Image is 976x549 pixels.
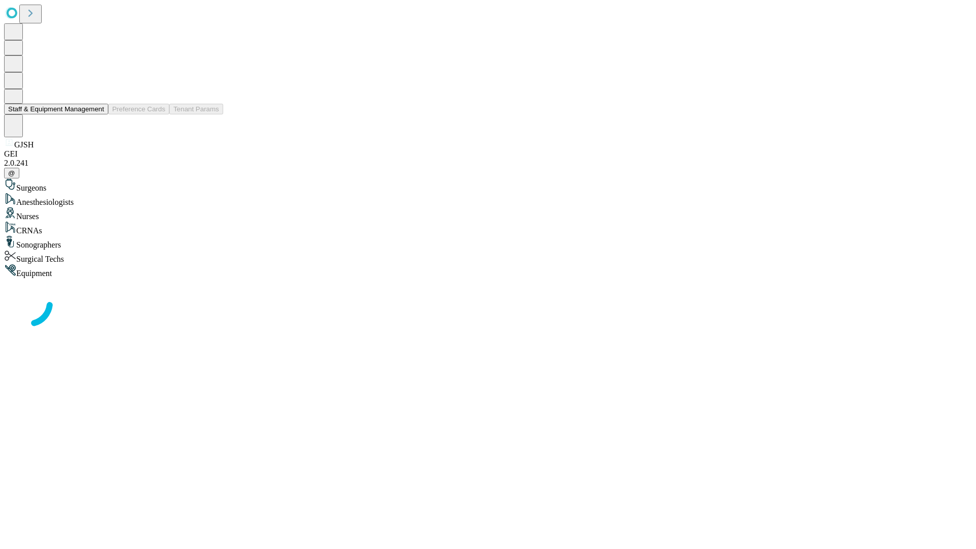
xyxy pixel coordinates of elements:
[4,250,972,264] div: Surgical Techs
[4,104,108,114] button: Staff & Equipment Management
[4,159,972,168] div: 2.0.241
[4,193,972,207] div: Anesthesiologists
[14,140,34,149] span: GJSH
[4,235,972,250] div: Sonographers
[4,207,972,221] div: Nurses
[4,168,19,178] button: @
[108,104,169,114] button: Preference Cards
[4,221,972,235] div: CRNAs
[4,149,972,159] div: GEI
[4,264,972,278] div: Equipment
[4,178,972,193] div: Surgeons
[8,169,15,177] span: @
[169,104,223,114] button: Tenant Params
